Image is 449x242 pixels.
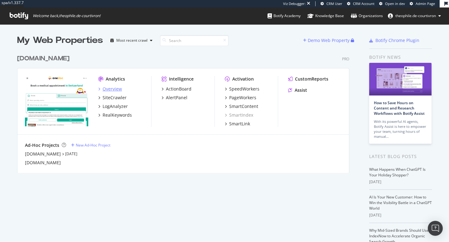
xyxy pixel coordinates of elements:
div: grid [17,47,354,173]
span: Open in dev [385,1,405,6]
a: Admin Page [410,1,435,6]
div: Ad-Hoc Projects [25,142,59,148]
a: RealKeywords [98,112,132,118]
div: Analytics [106,76,125,82]
div: Open Intercom Messenger [428,221,443,236]
div: RealKeywords [103,112,132,118]
div: Knowledge Base [307,13,344,19]
div: Overview [103,86,122,92]
a: CustomReports [288,76,328,82]
div: CustomReports [295,76,328,82]
a: Demo Web Property [303,38,351,43]
img: onedoc.ch [25,76,88,126]
a: SmartLink [225,121,250,127]
a: LogAnalyzer [98,103,128,109]
a: SmartContent [225,103,258,109]
div: [DATE] [369,179,432,185]
img: How to Save Hours on Content and Research Workflows with Botify Assist [369,63,432,95]
div: ActionBoard [166,86,191,92]
a: Assist [288,87,307,93]
a: PageWorkers [225,95,256,101]
a: CRM User [321,1,342,6]
a: SiteCrawler [98,95,127,101]
a: [DOMAIN_NAME] [17,54,72,63]
div: Botify news [369,54,432,61]
a: [DOMAIN_NAME] [25,151,61,157]
a: AI Is Your New Customer: How to Win the Visibility Battle in a ChatGPT World [369,194,432,211]
div: Latest Blog Posts [369,153,432,160]
div: Activation [232,76,254,82]
div: [DOMAIN_NAME] [17,54,70,63]
div: Botify Academy [268,13,301,19]
a: CRM Account [347,1,374,6]
div: AlertPanel [166,95,187,101]
div: SmartLink [229,121,250,127]
a: [DATE] [65,151,77,156]
div: PageWorkers [229,95,256,101]
div: SpeedWorkers [229,86,259,92]
span: CRM User [326,1,342,6]
a: What Happens When ChatGPT Is Your Holiday Shopper? [369,167,426,178]
a: SpeedWorkers [225,86,259,92]
a: How to Save Hours on Content and Research Workflows with Botify Assist [374,100,425,116]
div: Demo Web Property [308,37,350,44]
a: Botify Academy [268,7,301,24]
a: [DOMAIN_NAME] [25,160,61,166]
div: Botify Chrome Plugin [375,37,419,44]
a: Botify Chrome Plugin [369,37,419,44]
a: Open in dev [379,1,405,6]
div: My Web Properties [17,34,103,47]
a: New Ad-Hoc Project [71,142,110,148]
div: Most recent crawl [116,39,147,42]
a: Organizations [351,7,383,24]
span: Welcome back, theophile.de-courtivron ! [33,13,100,18]
div: Pro [342,56,349,62]
a: ActionBoard [162,86,191,92]
div: New Ad-Hoc Project [76,142,110,148]
button: theophile.de-courtivron [383,11,446,21]
div: Organizations [351,13,383,19]
span: Admin Page [416,1,435,6]
div: Viz Debugger: [283,1,306,6]
div: With its powerful AI agents, Botify Assist is here to empower your team, turning hours of manual… [374,119,427,139]
a: SmartIndex [225,112,253,118]
a: Knowledge Base [307,7,344,24]
div: Assist [295,87,307,93]
span: theophile.de-courtivron [395,13,436,18]
div: Intelligence [169,76,194,82]
button: Most recent crawl [108,35,155,45]
span: CRM Account [353,1,374,6]
div: LogAnalyzer [103,103,128,109]
input: Search [160,35,229,46]
a: Overview [98,86,122,92]
button: Demo Web Property [303,35,351,45]
div: [DATE] [369,212,432,218]
div: SmartContent [229,103,258,109]
a: AlertPanel [162,95,187,101]
div: SiteCrawler [103,95,127,101]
